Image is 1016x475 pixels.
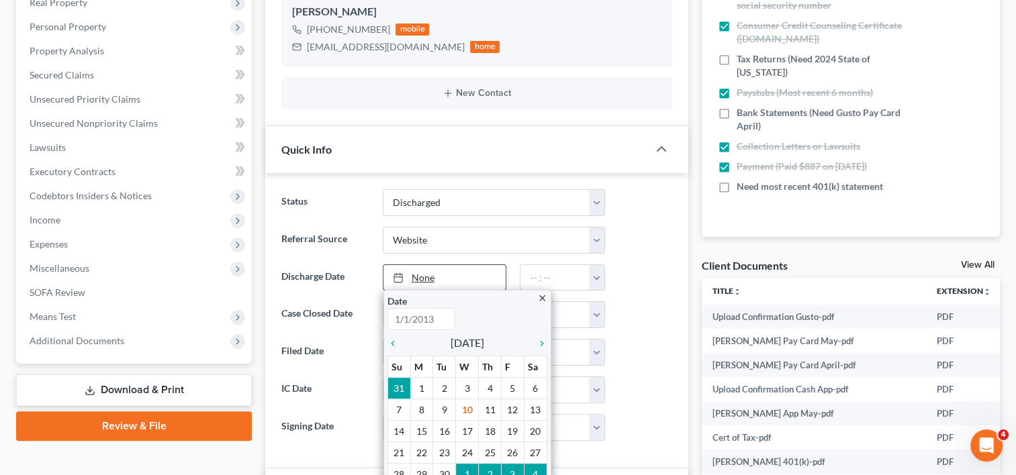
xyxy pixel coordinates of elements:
i: unfold_more [733,288,741,296]
a: chevron_left [387,335,405,351]
span: Additional Documents [30,335,124,346]
span: SOFA Review [30,286,85,298]
input: -- : -- [520,302,590,327]
th: M [410,356,433,378]
a: Lawsuits [19,136,252,160]
th: Su [387,356,410,378]
span: Means Test [30,311,76,322]
a: chevron_right [530,335,547,351]
td: 1 [410,378,433,399]
label: Filed Date [275,339,375,366]
td: 26 [501,442,524,464]
td: 25 [479,442,502,464]
a: SOFA Review [19,280,252,305]
td: 12 [501,399,524,421]
a: Unsecured Priority Claims [19,87,252,111]
label: IC Date [275,376,375,403]
span: Unsecured Nonpriority Claims [30,117,158,129]
span: Expenses [30,238,68,250]
div: home [470,41,500,53]
td: Upload Confirmation Cash App-pdf [702,377,926,401]
td: PDF [926,353,1002,377]
a: Titleunfold_more [712,286,741,296]
td: 10 [456,399,479,421]
label: Date [387,294,407,308]
span: Executory Contracts [30,166,116,177]
a: Download & Print [16,374,252,406]
i: chevron_right [530,338,547,349]
a: Unsecured Nonpriority Claims [19,111,252,136]
div: [PERSON_NAME] [292,4,661,20]
td: PDF [926,425,1002,450]
td: 27 [524,442,547,464]
div: [PHONE_NUMBER] [307,23,390,36]
td: 31 [387,378,410,399]
label: Case Closed Date [275,301,375,328]
span: Need most recent 401(k) statement [737,180,883,193]
th: Th [479,356,502,378]
span: 4 [998,429,1009,440]
th: F [501,356,524,378]
td: 15 [410,421,433,442]
input: -- : -- [520,377,590,403]
td: Cert of Tax-pdf [702,425,926,450]
td: 7 [387,399,410,421]
td: [PERSON_NAME] Pay Card May-pdf [702,329,926,353]
td: 3 [456,378,479,399]
td: 23 [433,442,456,464]
td: 22 [410,442,433,464]
span: Miscellaneous [30,262,89,274]
div: Client Documents [702,258,788,272]
span: Collection Letters or Lawsuits [737,140,860,153]
i: unfold_more [983,288,991,296]
input: 1/1/2013 [387,308,455,330]
td: 4 [479,378,502,399]
td: 5 [501,378,524,399]
span: Quick Info [281,143,332,156]
td: PDF [926,450,1002,474]
td: 11 [479,399,502,421]
span: Income [30,214,60,225]
span: Property Analysis [30,45,104,56]
label: Signing Date [275,414,375,441]
input: -- : -- [520,415,590,440]
td: 21 [387,442,410,464]
td: 13 [524,399,547,421]
a: None [383,265,506,291]
td: PDF [926,329,1002,353]
label: Status [275,189,375,216]
td: [PERSON_NAME] Pay Card April-pdf [702,353,926,377]
span: [DATE] [451,335,484,351]
a: Review & File [16,411,252,441]
a: Extensionunfold_more [937,286,991,296]
label: Referral Source [275,227,375,254]
i: close [537,293,547,303]
td: [PERSON_NAME] App May-pdf [702,401,926,425]
td: 24 [456,442,479,464]
td: PDF [926,401,1002,425]
input: -- : -- [520,265,590,291]
td: [PERSON_NAME] 401(k)-pdf [702,450,926,474]
input: -- : -- [520,339,590,365]
span: Personal Property [30,21,106,32]
i: chevron_left [387,338,405,349]
div: [EMAIL_ADDRESS][DOMAIN_NAME] [307,40,465,54]
a: Secured Claims [19,63,252,87]
td: 20 [524,421,547,442]
td: 2 [433,378,456,399]
th: W [456,356,479,378]
th: Sa [524,356,547,378]
a: close [537,290,547,305]
td: 18 [479,421,502,442]
a: Executory Contracts [19,160,252,184]
span: Payment (Paid $887 on [DATE]) [737,160,867,173]
td: Upload Confirmation Gusto-pdf [702,305,926,329]
td: 8 [410,399,433,421]
button: New Contact [292,88,661,99]
td: PDF [926,377,1002,401]
th: Tu [433,356,456,378]
a: View All [961,260,995,270]
td: 19 [501,421,524,442]
span: Unsecured Priority Claims [30,93,140,105]
span: Secured Claims [30,69,94,81]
